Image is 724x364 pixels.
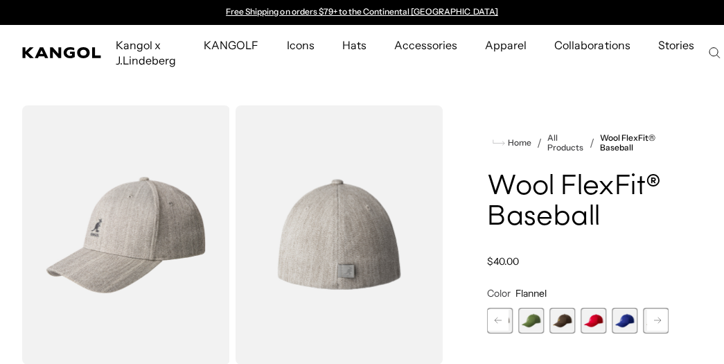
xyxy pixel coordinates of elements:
[487,255,519,268] span: $40.00
[220,7,505,18] div: Announcement
[487,287,511,300] span: Color
[226,6,498,17] a: Free Shipping on orders $79+ to the Continental [GEOGRAPHIC_DATA]
[220,7,505,18] div: 1 of 2
[644,25,708,80] a: Stories
[515,287,547,300] span: Flannel
[643,308,669,333] label: Taupe
[584,135,594,151] li: /
[190,25,272,65] a: KANGOLF
[549,308,575,333] label: Peat Brown
[600,133,669,153] a: Wool FlexFit® Baseball
[487,172,669,233] h1: Wool FlexFit® Baseball
[581,308,606,333] div: 14 of 17
[287,25,315,65] span: Icons
[612,308,637,333] div: 15 of 17
[487,308,513,333] div: 11 of 17
[581,308,606,333] label: Rojo
[540,25,644,65] a: Collaborations
[487,133,669,153] nav: breadcrumbs
[342,25,367,65] span: Hats
[554,25,630,65] span: Collaborations
[485,25,527,65] span: Apparel
[518,308,544,333] div: 12 of 17
[204,25,258,65] span: KANGOLF
[22,47,102,58] a: Kangol
[394,25,457,65] span: Accessories
[116,25,176,80] span: Kangol x J.Lindeberg
[518,308,544,333] label: Olive
[102,25,190,80] a: Kangol x J.Lindeberg
[658,25,694,80] span: Stories
[643,308,669,333] div: 16 of 17
[612,308,637,333] label: Royal Blue
[549,308,575,333] div: 13 of 17
[471,25,540,65] a: Apparel
[708,46,721,59] summary: Search here
[328,25,380,65] a: Hats
[531,135,542,151] li: /
[220,7,505,18] slideshow-component: Announcement bar
[273,25,328,65] a: Icons
[380,25,471,65] a: Accessories
[547,133,584,153] a: All Products
[487,308,513,333] label: Flannel
[493,137,531,149] a: Home
[505,138,531,148] span: Home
